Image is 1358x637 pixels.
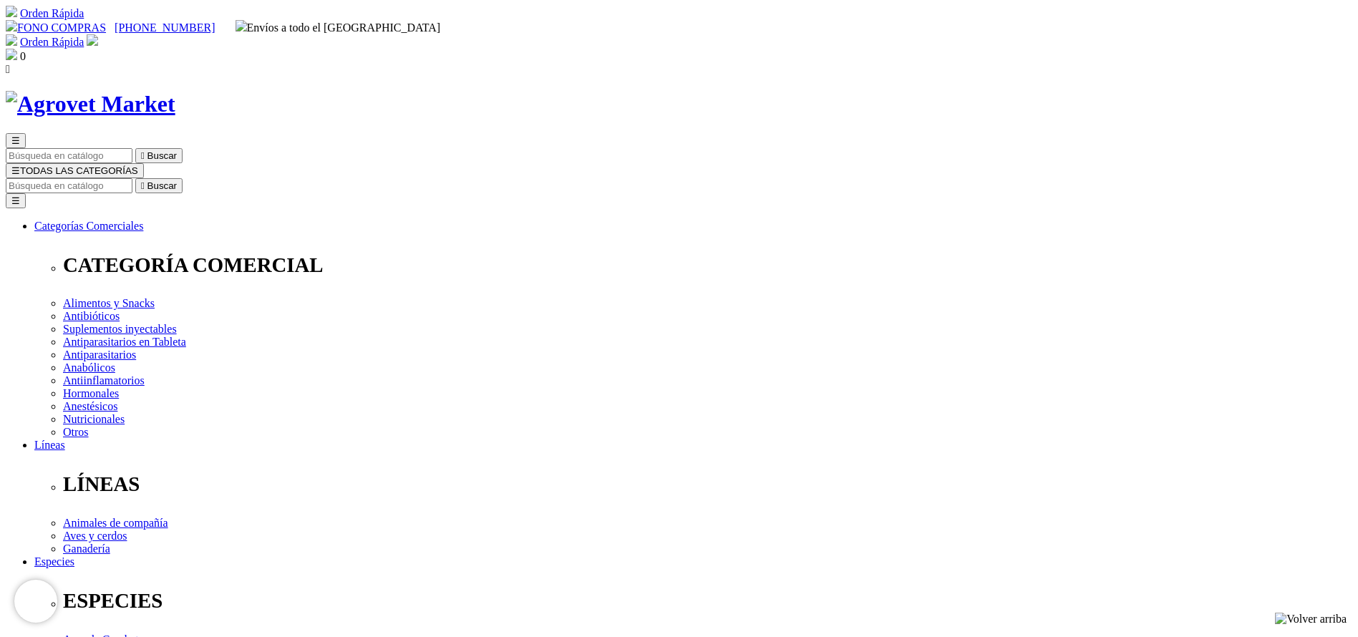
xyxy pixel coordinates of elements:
[63,543,110,555] a: Ganadería
[135,148,183,163] button:  Buscar
[6,6,17,17] img: shopping-cart.svg
[6,63,10,75] i: 
[34,439,65,451] a: Líneas
[236,21,441,34] span: Envíos a todo el [GEOGRAPHIC_DATA]
[141,150,145,161] i: 
[20,7,84,19] a: Orden Rápida
[20,36,84,48] a: Orden Rápida
[6,34,17,46] img: shopping-cart.svg
[115,21,215,34] a: [PHONE_NUMBER]
[34,220,143,232] a: Categorías Comerciales
[87,36,98,48] a: Acceda a su cuenta de cliente
[63,589,1352,613] p: ESPECIES
[63,349,136,361] a: Antiparasitarios
[63,323,177,335] a: Suplementos inyectables
[236,20,247,31] img: delivery-truck.svg
[63,361,115,374] a: Anabólicos
[147,180,177,191] span: Buscar
[141,180,145,191] i: 
[63,297,155,309] a: Alimentos y Snacks
[63,400,117,412] a: Anestésicos
[6,21,106,34] a: FONO COMPRAS
[147,150,177,161] span: Buscar
[135,178,183,193] button:  Buscar
[6,49,17,60] img: shopping-bag.svg
[63,336,186,348] a: Antiparasitarios en Tableta
[1275,613,1347,626] img: Volver arriba
[11,135,20,146] span: ☰
[63,310,120,322] a: Antibióticos
[63,413,125,425] a: Nutricionales
[63,253,1352,277] p: CATEGORÍA COMERCIAL
[63,426,89,438] a: Otros
[6,163,144,178] button: ☰TODAS LAS CATEGORÍAS
[11,165,20,176] span: ☰
[34,555,74,568] a: Especies
[14,580,57,623] iframe: Brevo live chat
[6,193,26,208] button: ☰
[6,148,132,163] input: Buscar
[6,91,175,117] img: Agrovet Market
[63,387,119,399] a: Hormonales
[63,472,1352,496] p: LÍNEAS
[63,517,168,529] a: Animales de compañía
[6,20,17,31] img: phone.svg
[63,530,127,542] a: Aves y cerdos
[6,178,132,193] input: Buscar
[63,374,145,386] a: Antiinflamatorios
[6,133,26,148] button: ☰
[87,34,98,46] img: user.svg
[20,50,26,62] span: 0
